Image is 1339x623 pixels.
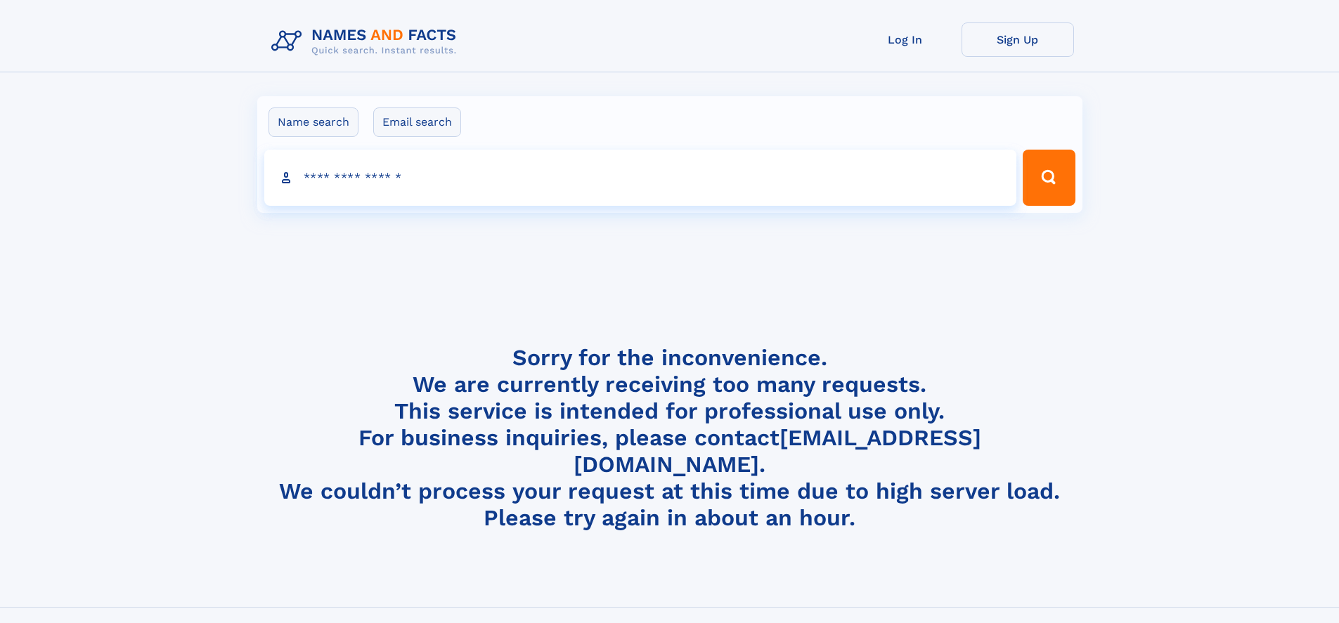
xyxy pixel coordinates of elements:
[849,22,962,57] a: Log In
[1023,150,1075,206] button: Search Button
[962,22,1074,57] a: Sign Up
[264,150,1017,206] input: search input
[269,107,358,137] label: Name search
[373,107,461,137] label: Email search
[574,424,981,478] a: [EMAIL_ADDRESS][DOMAIN_NAME]
[266,22,468,60] img: Logo Names and Facts
[266,344,1074,532] h4: Sorry for the inconvenience. We are currently receiving too many requests. This service is intend...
